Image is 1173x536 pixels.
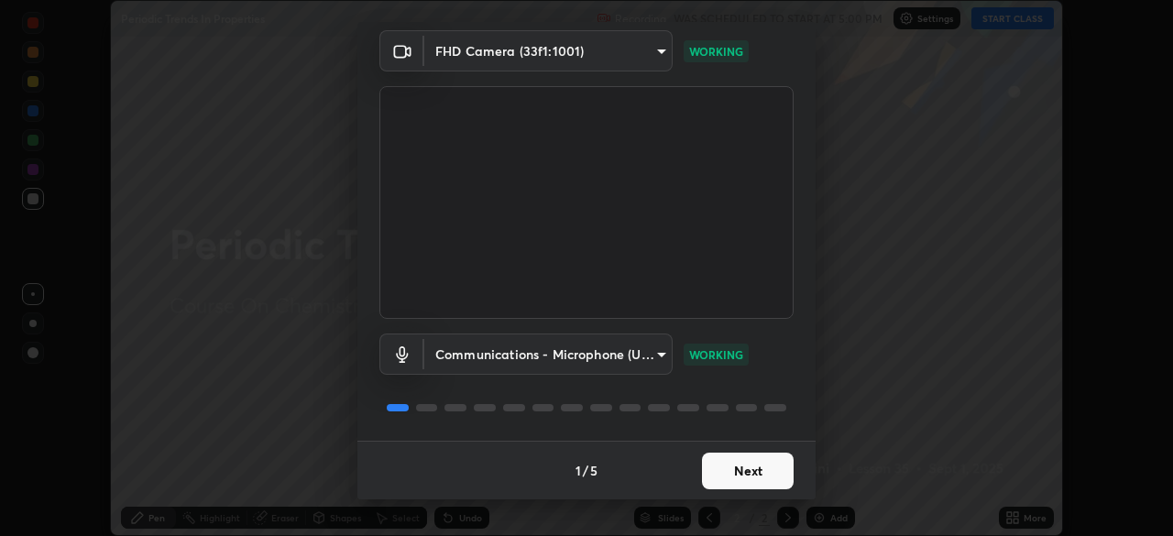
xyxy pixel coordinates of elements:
h4: / [583,461,588,480]
h4: 5 [590,461,597,480]
button: Next [702,453,794,489]
p: WORKING [689,43,743,60]
div: FHD Camera (33f1:1001) [424,30,673,71]
p: WORKING [689,346,743,363]
h4: 1 [576,461,581,480]
div: FHD Camera (33f1:1001) [424,334,673,375]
